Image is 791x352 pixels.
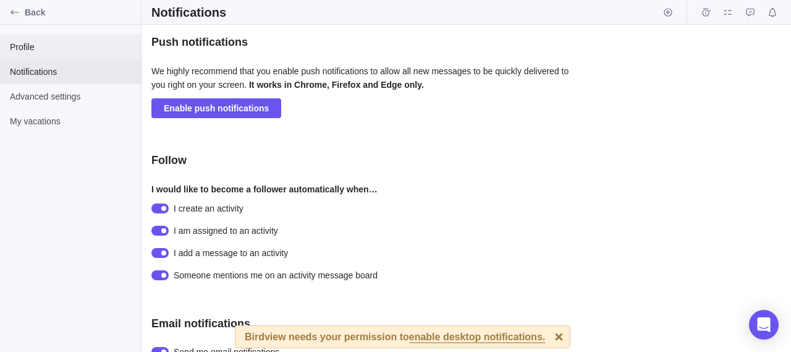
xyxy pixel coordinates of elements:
span: Enable push notifications [151,98,281,118]
h3: Push notifications [151,35,248,49]
span: I add a message to an activity [174,247,288,259]
a: Approval requests [742,9,759,19]
span: Start timer [659,4,677,21]
a: Notifications [764,9,781,19]
span: Someone mentions me on an activity message board [174,269,378,281]
p: We highly recommend that you enable push notifications to allow all new messages to be quickly de... [151,64,584,98]
span: Profile [10,41,131,53]
span: Notifications [764,4,781,21]
span: Advanced settings [10,90,131,103]
div: Open Intercom Messenger [749,310,779,340]
span: Enable push notifications [164,101,269,116]
h2: Notifications [151,4,226,21]
span: My assignments [719,4,737,21]
span: Time logs [697,4,714,21]
h3: Follow [151,153,187,168]
span: enable desktop notifications. [409,332,545,343]
span: Back [25,6,136,19]
span: Approval requests [742,4,759,21]
span: I create an activity [174,202,243,215]
strong: It works in Chrome, Firefox and Edge only. [249,80,424,90]
a: My assignments [719,9,737,19]
div: Birdview needs your permission to [245,326,545,348]
span: I am assigned to an activity [174,225,278,237]
h3: Email notifications [151,316,250,331]
a: Time logs [697,9,714,19]
span: Notifications [10,66,131,78]
span: My vacations [10,115,131,127]
p: I would like to become a follower automatically when… [151,182,584,202]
